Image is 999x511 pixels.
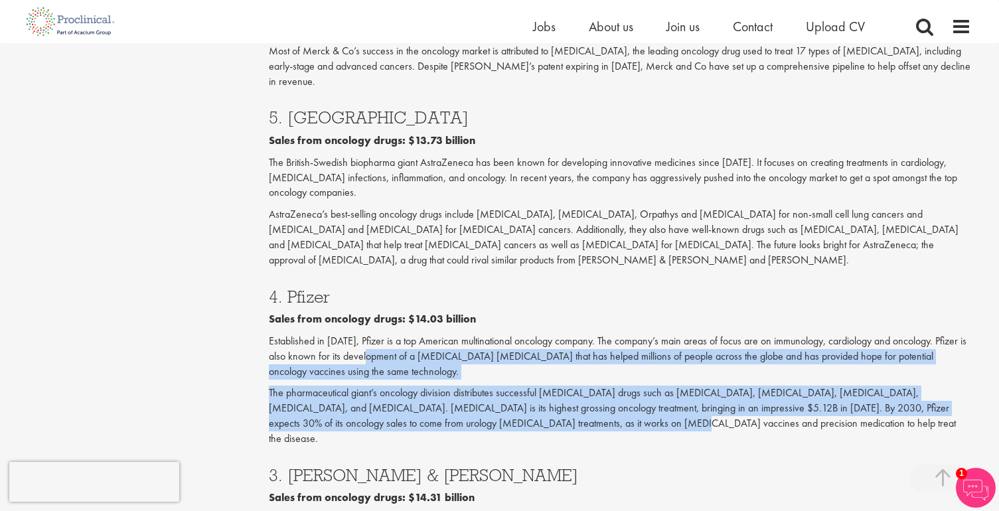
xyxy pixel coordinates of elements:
b: Sales from oncology drugs: $14.03 billion [269,312,476,326]
h3: 3. [PERSON_NAME] & [PERSON_NAME] [269,467,971,484]
b: Sales from oncology drugs: $14.31 billion [269,490,475,504]
img: Chatbot [956,468,996,508]
p: AstraZeneca’s best-selling oncology drugs include [MEDICAL_DATA], [MEDICAL_DATA], Orpathys and [M... [269,207,971,267]
h3: 4. Pfizer [269,288,971,305]
p: Established in [DATE], Pfizer is a top American multinational oncology company. The company’s mai... [269,334,971,380]
a: Join us [666,18,700,35]
a: Contact [733,18,773,35]
p: Most of Merck & Co’s success in the oncology market is attributed to [MEDICAL_DATA], the leading ... [269,44,971,90]
span: 1 [956,468,967,479]
a: Upload CV [806,18,865,35]
p: The British-Swedish biopharma giant AstraZeneca has been known for developing innovative medicine... [269,155,971,201]
b: Sales from oncology drugs: $13.73 billion [269,133,475,147]
p: The pharmaceutical giant’s oncology division distributes successful [MEDICAL_DATA] drugs such as ... [269,386,971,446]
iframe: reCAPTCHA [9,462,179,502]
a: Jobs [533,18,556,35]
h3: 5. [GEOGRAPHIC_DATA] [269,109,971,126]
a: About us [589,18,633,35]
